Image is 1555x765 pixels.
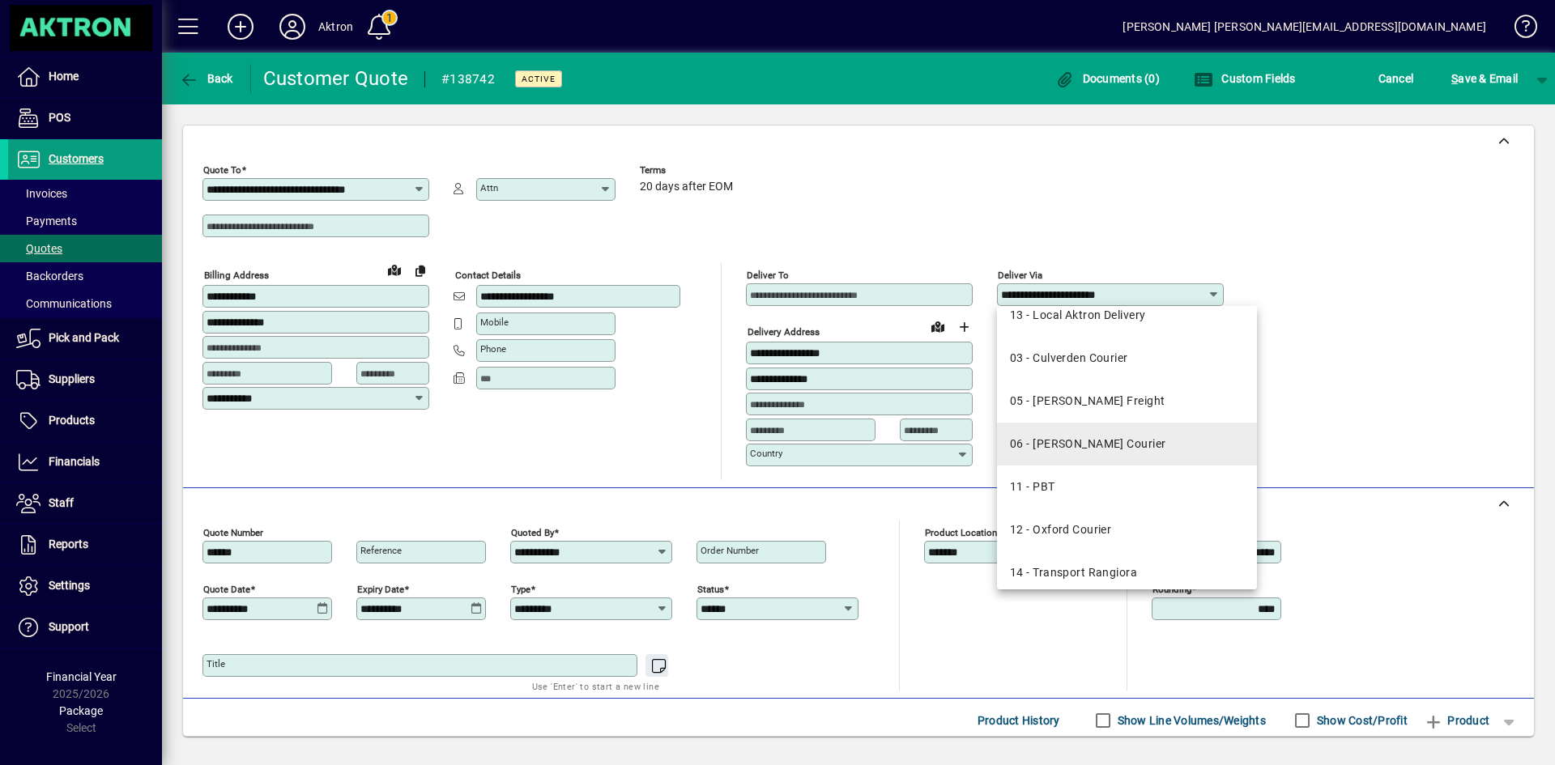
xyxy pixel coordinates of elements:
[8,262,162,290] a: Backorders
[978,708,1060,733] span: Product History
[1374,64,1418,93] button: Cancel
[8,318,162,359] a: Pick and Pack
[203,526,263,538] mat-label: Quote number
[1502,3,1535,56] a: Knowledge Base
[16,297,112,310] span: Communications
[49,538,88,550] span: Reports
[532,677,659,695] mat-hint: Use 'Enter' to start a new line
[8,607,162,648] a: Support
[511,526,554,538] mat-label: Quoted by
[480,182,498,193] mat-label: Attn
[207,658,225,669] mat-label: Title
[1010,436,1165,453] div: 06 - [PERSON_NAME] Courier
[49,455,100,468] span: Financials
[750,448,782,459] mat-label: Country
[8,442,162,482] a: Financials
[360,545,402,556] mat-label: Reference
[1054,72,1160,85] span: Documents (0)
[8,180,162,207] a: Invoices
[8,57,162,97] a: Home
[925,526,997,538] mat-label: Product location
[59,704,103,717] span: Package
[747,270,789,281] mat-label: Deliver To
[8,290,162,317] a: Communications
[1010,307,1145,324] div: 13 - Local Aktron Delivery
[1194,72,1296,85] span: Custom Fields
[640,165,737,176] span: Terms
[357,583,404,594] mat-label: Expiry date
[1416,706,1497,735] button: Product
[49,372,95,385] span: Suppliers
[215,12,266,41] button: Add
[46,670,117,683] span: Financial Year
[701,545,759,556] mat-label: Order number
[162,64,251,93] app-page-header-button: Back
[997,465,1257,508] mat-option: 11 - PBT
[1451,72,1458,85] span: S
[16,242,62,255] span: Quotes
[1010,350,1128,367] div: 03 - Culverden Courier
[997,423,1257,465] mat-option: 06 - Hanmer Cheviot Courier
[49,414,95,427] span: Products
[49,496,74,509] span: Staff
[997,508,1257,551] mat-option: 12 - Oxford Courier
[998,270,1042,281] mat-label: Deliver via
[480,343,506,355] mat-label: Phone
[49,152,104,165] span: Customers
[1010,478,1055,495] div: 11 - PBT
[318,14,353,40] div: Aktron
[49,331,119,344] span: Pick and Pack
[381,257,407,283] a: View on map
[16,215,77,227] span: Payments
[49,111,70,124] span: POS
[16,270,83,283] span: Backorders
[49,620,89,633] span: Support
[511,583,530,594] mat-label: Type
[1451,66,1518,91] span: ave & Email
[8,207,162,235] a: Payments
[997,337,1257,380] mat-option: 03 - Culverden Courier
[263,66,409,91] div: Customer Quote
[1010,393,1165,410] div: 05 - [PERSON_NAME] Freight
[951,314,977,340] button: Choose address
[8,525,162,565] a: Reports
[1010,521,1111,538] div: 12 - Oxford Courier
[8,483,162,524] a: Staff
[1050,64,1164,93] button: Documents (0)
[49,579,90,592] span: Settings
[203,583,250,594] mat-label: Quote date
[8,359,162,400] a: Suppliers
[997,380,1257,423] mat-option: 05 - Fletcher Freight
[480,317,509,328] mat-label: Mobile
[1123,14,1486,40] div: [PERSON_NAME] [PERSON_NAME][EMAIL_ADDRESS][DOMAIN_NAME]
[997,551,1257,594] mat-option: 14 - Transport Rangiora
[441,66,495,92] div: #138742
[8,235,162,262] a: Quotes
[8,566,162,606] a: Settings
[1314,712,1408,729] label: Show Cost/Profit
[971,706,1067,735] button: Product History
[925,313,951,339] a: View on map
[1190,64,1300,93] button: Custom Fields
[1443,64,1526,93] button: Save & Email
[175,64,237,93] button: Back
[8,98,162,138] a: POS
[203,164,241,176] mat-label: Quote To
[522,74,556,84] span: Active
[16,187,67,200] span: Invoices
[640,181,733,193] span: 20 days after EOM
[997,294,1257,337] mat-option: 13 - Local Aktron Delivery
[1010,564,1137,581] div: 14 - Transport Rangiora
[1114,712,1266,729] label: Show Line Volumes/Weights
[1424,708,1489,733] span: Product
[697,583,724,594] mat-label: Status
[49,70,79,83] span: Home
[8,401,162,441] a: Products
[407,257,433,283] button: Copy to Delivery address
[266,12,318,41] button: Profile
[179,72,233,85] span: Back
[1378,66,1414,91] span: Cancel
